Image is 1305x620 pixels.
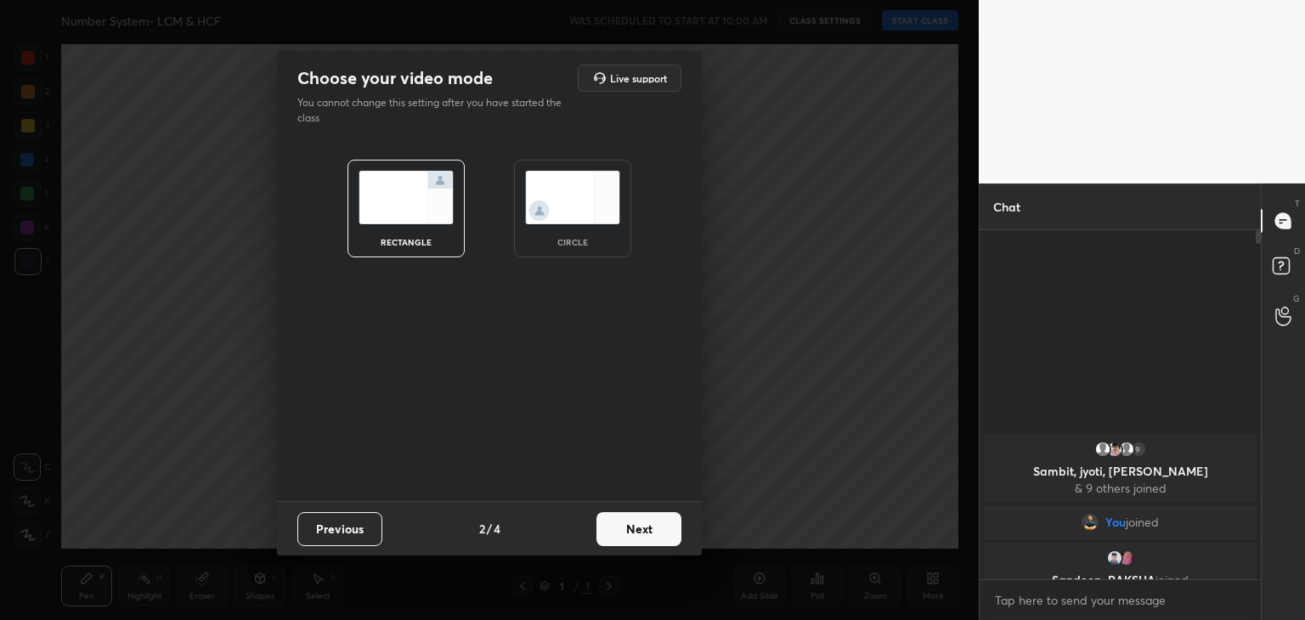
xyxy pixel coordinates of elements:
span: joined [1126,516,1159,529]
img: circleScreenIcon.acc0effb.svg [525,171,620,224]
img: normalScreenIcon.ae25ed63.svg [359,171,454,224]
button: Previous [297,512,382,546]
div: grid [980,431,1261,580]
span: joined [1155,572,1189,588]
p: & 9 others joined [994,482,1246,495]
p: You cannot change this setting after you have started the class [297,95,573,126]
div: rectangle [372,238,440,246]
img: d84243986e354267bcc07dcb7018cb26.file [1082,514,1099,531]
p: T [1295,197,1300,210]
img: default.png [1118,441,1135,458]
p: Chat [980,184,1034,229]
p: G [1293,292,1300,305]
div: circle [539,238,607,246]
div: 9 [1130,441,1147,458]
p: D [1294,245,1300,257]
img: default.png [1094,441,1111,458]
p: Sambit, jyoti, [PERSON_NAME] [994,465,1246,478]
h2: Choose your video mode [297,67,493,89]
h4: / [487,520,492,538]
img: b7a90e4e9dcc4be1a1ef6e2467348e48.63255230_3 [1106,441,1123,458]
button: Next [596,512,681,546]
h4: 4 [494,520,500,538]
span: You [1105,516,1126,529]
h4: 2 [479,520,485,538]
img: 58f5dfbf8c2044a184c335181100ceaa.jpg [1118,550,1135,566]
p: Sandeep, RAKSHA [994,573,1246,587]
img: 3 [1106,550,1123,566]
h5: Live support [610,73,667,83]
